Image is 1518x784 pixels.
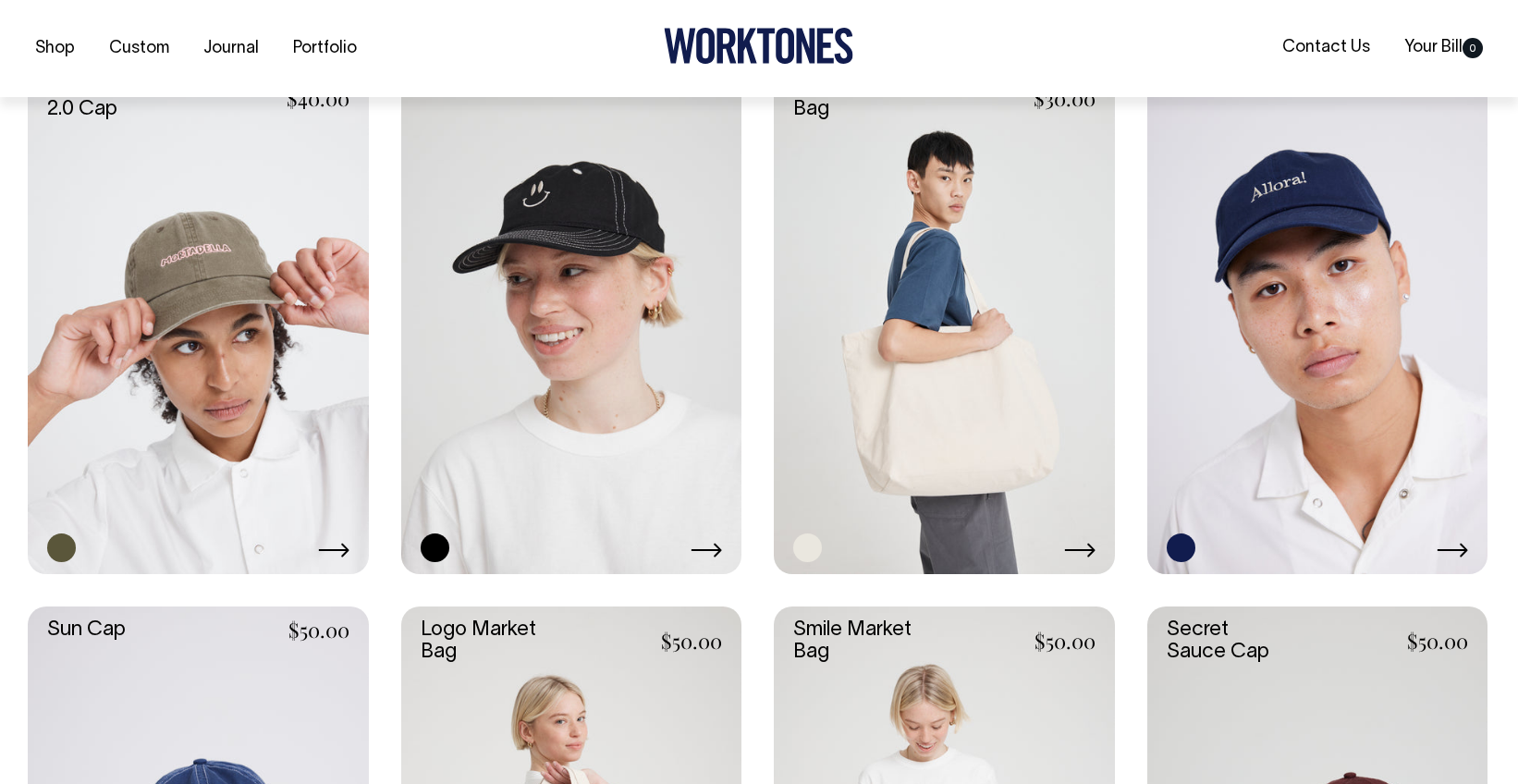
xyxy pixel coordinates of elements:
a: Your Bill0 [1397,32,1490,63]
a: Portfolio [286,33,364,64]
a: Shop [28,33,82,64]
a: Journal [196,33,266,64]
a: Custom [102,33,177,64]
span: 0 [1463,38,1483,58]
a: Contact Us [1275,32,1377,63]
